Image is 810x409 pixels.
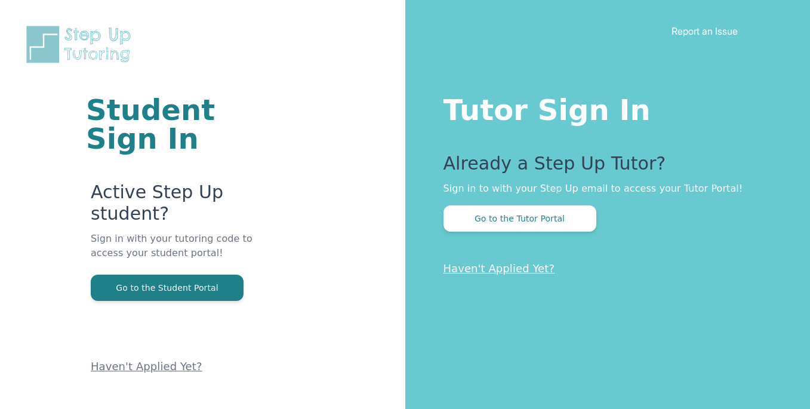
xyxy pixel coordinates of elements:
[444,153,763,182] p: Already a Step Up Tutor?
[444,262,555,275] a: Haven't Applied Yet?
[91,275,244,301] button: Go to the Student Portal
[24,24,138,65] img: Step Up Tutoring horizontal logo
[91,182,262,232] p: Active Step Up student?
[86,96,262,153] h1: Student Sign In
[91,360,202,373] a: Haven't Applied Yet?
[672,25,738,37] a: Report an Issue
[444,182,763,196] p: Sign in to with your Step Up email to access your Tutor Portal!
[444,213,596,224] a: Go to the Tutor Portal
[91,232,262,275] p: Sign in with your tutoring code to access your student portal!
[91,282,244,293] a: Go to the Student Portal
[444,91,763,124] h1: Tutor Sign In
[444,205,596,232] button: Go to the Tutor Portal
